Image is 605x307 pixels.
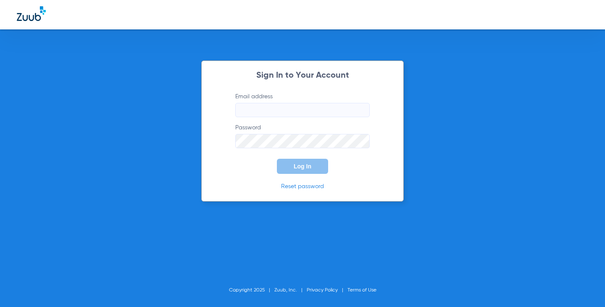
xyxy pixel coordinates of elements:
label: Password [235,123,370,148]
label: Email address [235,92,370,117]
h2: Sign In to Your Account [223,71,382,80]
span: Log In [294,163,311,170]
input: Password [235,134,370,148]
a: Privacy Policy [307,288,338,293]
img: Zuub Logo [17,6,46,21]
li: Copyright 2025 [229,286,274,294]
a: Terms of Use [347,288,376,293]
input: Email address [235,103,370,117]
button: Log In [277,159,328,174]
a: Reset password [281,184,324,189]
li: Zuub, Inc. [274,286,307,294]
